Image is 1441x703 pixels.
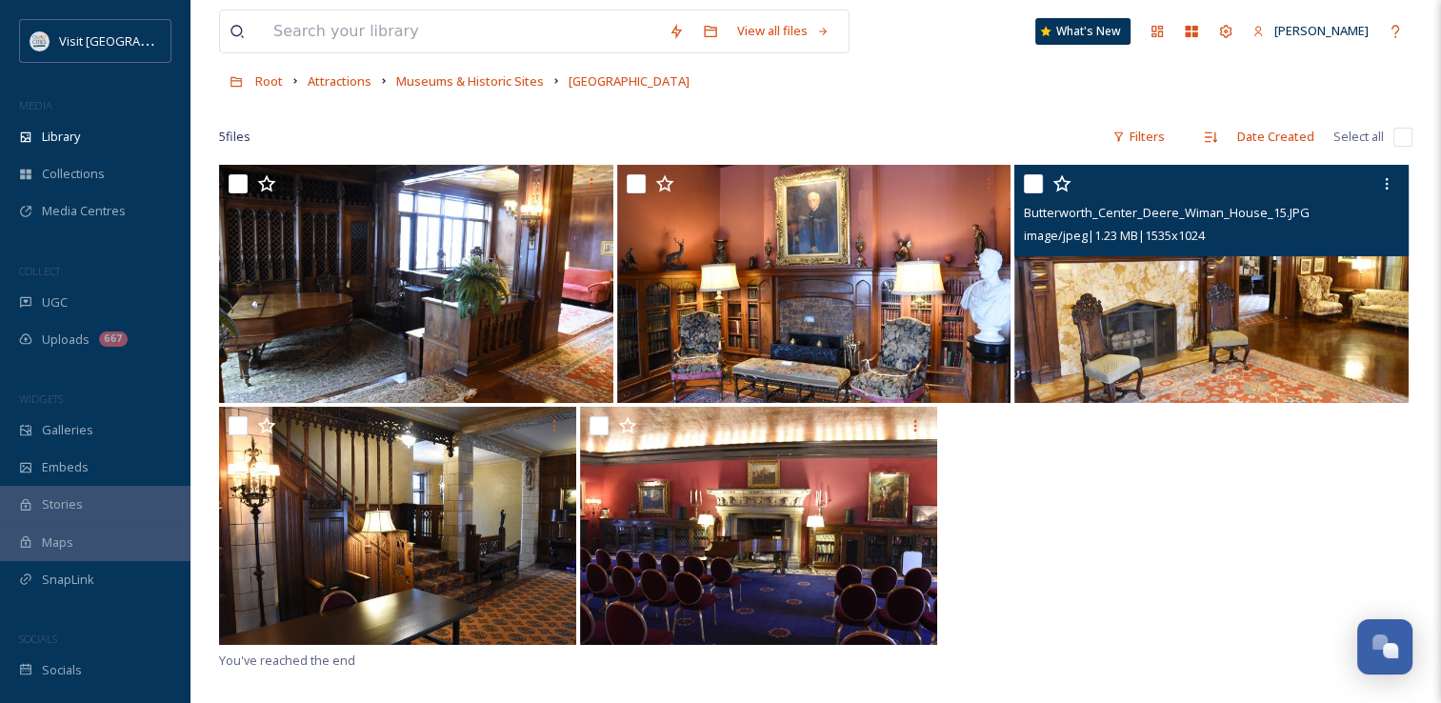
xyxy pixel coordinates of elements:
input: Search your library [264,10,659,52]
span: [PERSON_NAME] [1274,22,1369,39]
span: Root [255,72,283,90]
span: COLLECT [19,264,60,278]
img: Butterworth_Center_Deere_Wiman_House_14.JPG [219,165,613,403]
span: Collections [42,165,105,183]
div: 667 [99,331,128,347]
span: SOCIALS [19,632,57,646]
span: Socials [42,661,82,679]
img: Deere_Wiman_House_09.JPG [617,165,1011,403]
span: Uploads [42,331,90,349]
a: What's New [1035,18,1131,45]
span: Galleries [42,421,93,439]
span: WIDGETS [19,392,63,406]
a: [PERSON_NAME] [1243,12,1378,50]
span: Select all [1333,128,1384,146]
a: Root [255,70,283,92]
button: Open Chat [1357,619,1412,674]
span: Museums & Historic Sites [396,72,544,90]
span: UGC [42,293,68,311]
a: Attractions [308,70,371,92]
div: Date Created [1228,118,1324,155]
img: Butterworth_Center_Deere_Wiman_House_08.JPG [219,407,576,645]
span: Butterworth_Center_Deere_Wiman_House_15.JPG [1024,204,1310,221]
a: View all files [728,12,839,50]
img: Butterworth_Center_Deere_Wiman_House_15.JPG [1014,165,1409,403]
img: Butterworth_Center_Deere_Wiman_House_09.JPG [580,407,937,645]
span: image/jpeg | 1.23 MB | 1535 x 1024 [1024,227,1205,244]
span: You've reached the end [219,652,355,669]
span: MEDIA [19,98,52,112]
a: Museums & Historic Sites [396,70,544,92]
span: 5 file s [219,128,250,146]
span: Visit [GEOGRAPHIC_DATA] [59,31,207,50]
span: [GEOGRAPHIC_DATA] [569,72,690,90]
span: Stories [42,495,83,513]
div: Filters [1103,118,1174,155]
span: Media Centres [42,202,126,220]
span: Library [42,128,80,146]
span: SnapLink [42,571,94,589]
img: QCCVB_VISIT_vert_logo_4c_tagline_122019.svg [30,31,50,50]
a: [GEOGRAPHIC_DATA] [569,70,690,92]
span: Embeds [42,458,89,476]
span: Maps [42,533,73,552]
span: Attractions [308,72,371,90]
